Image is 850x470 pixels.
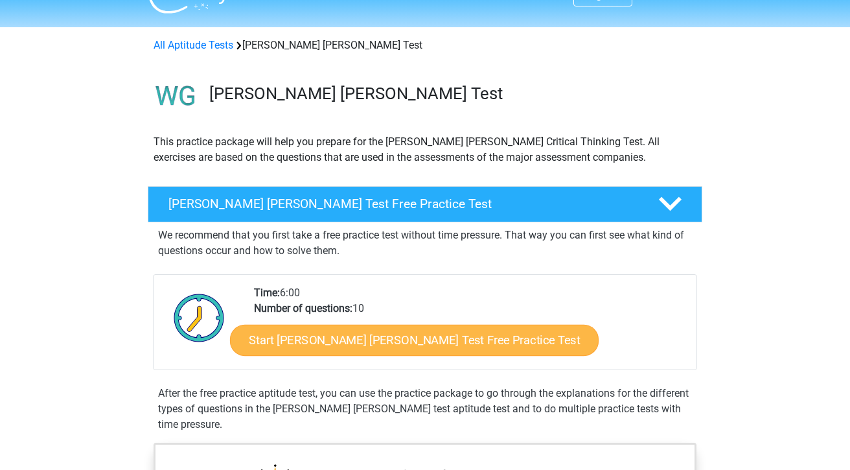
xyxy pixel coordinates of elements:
a: All Aptitude Tests [154,39,233,51]
div: After the free practice aptitude test, you can use the practice package to go through the explana... [153,386,697,432]
p: We recommend that you first take a free practice test without time pressure. That way you can fir... [158,228,692,259]
a: Start [PERSON_NAME] [PERSON_NAME] Test Free Practice Test [230,325,599,356]
div: 6:00 10 [244,285,696,370]
a: [PERSON_NAME] [PERSON_NAME] Test Free Practice Test [143,186,707,222]
p: This practice package will help you prepare for the [PERSON_NAME] [PERSON_NAME] Critical Thinking... [154,134,696,165]
b: Number of questions: [254,302,352,314]
img: watson glaser test [148,69,203,124]
img: Clock [167,285,232,350]
h3: [PERSON_NAME] [PERSON_NAME] Test [209,84,692,104]
h4: [PERSON_NAME] [PERSON_NAME] Test Free Practice Test [168,196,637,211]
div: [PERSON_NAME] [PERSON_NAME] Test [148,38,702,53]
b: Time: [254,287,280,299]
